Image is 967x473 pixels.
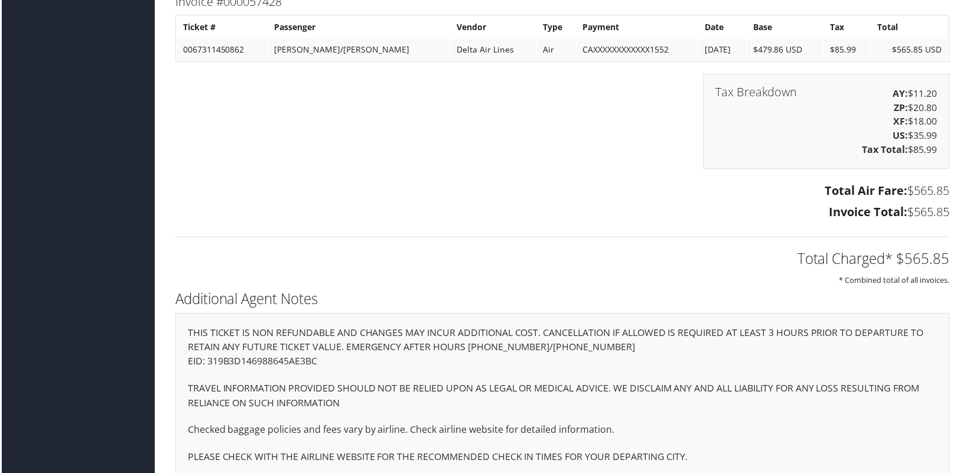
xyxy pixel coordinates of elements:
p: TRAVEL INFORMATION PROVIDED SHOULD NOT BE RELIED UPON AS LEGAL OR MEDICAL ADVICE. WE DISCLAIM ANY... [187,382,939,412]
strong: US: [894,129,910,142]
th: Type [538,17,577,38]
th: Date [699,17,747,38]
small: * Combined total of all invoices. [841,276,951,286]
strong: Tax Total: [864,143,910,156]
th: Ticket # [176,17,266,38]
td: $85.99 [825,39,872,60]
strong: Total Air Fare: [826,183,909,199]
td: [PERSON_NAME]/[PERSON_NAME] [268,39,450,60]
td: 0067311450862 [176,39,266,60]
td: CAXXXXXXXXXXXX1552 [577,39,698,60]
td: [DATE] [699,39,747,60]
td: Delta Air Lines [451,39,536,60]
td: Air [538,39,577,60]
p: Checked baggage policies and fees vary by airline. Check airline website for detailed information. [187,424,939,439]
th: Vendor [451,17,536,38]
th: Passenger [268,17,450,38]
h3: Tax Breakdown [717,86,799,98]
td: $565.85 USD [873,39,949,60]
th: Tax [825,17,872,38]
div: $11.20 $20.80 $18.00 $35.99 $85.99 [704,74,951,169]
strong: ZP: [896,101,910,114]
h2: Additional Agent Notes [174,290,951,310]
strong: XF: [895,115,910,128]
strong: Invoice Total: [831,204,909,220]
th: Base [748,17,825,38]
p: EID: 319B3D146988645AE3BC [187,355,939,370]
th: Payment [577,17,698,38]
h2: Total Charged* $565.85 [174,249,951,269]
p: PLEASE CHECK WITH THE AIRLINE WEBSITE FOR THE RECOMMENDED CHECK IN TIMES FOR YOUR DEPARTING CITY. [187,451,939,467]
th: Total [873,17,949,38]
strong: AY: [894,87,910,100]
h3: $565.85 [174,204,951,221]
h3: $565.85 [174,183,951,200]
td: $479.86 USD [748,39,825,60]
